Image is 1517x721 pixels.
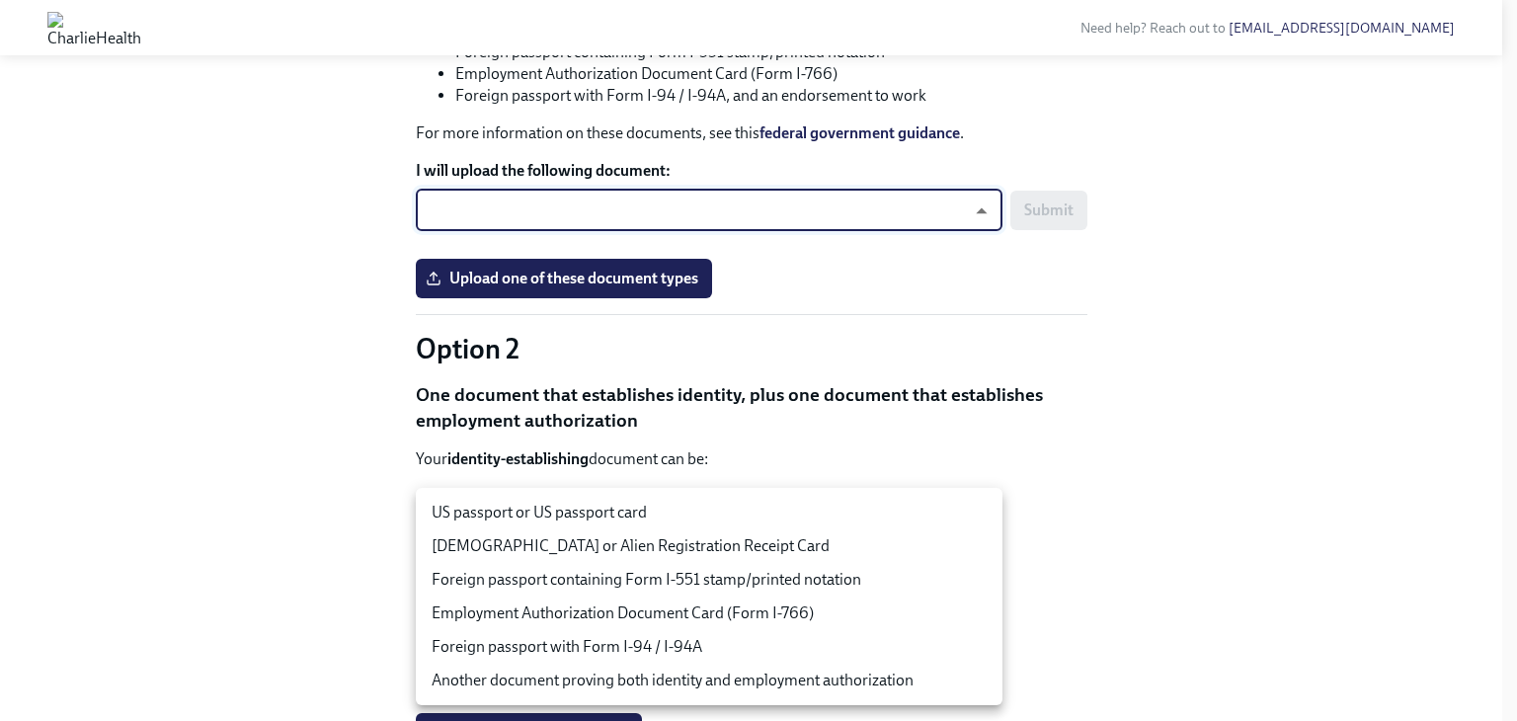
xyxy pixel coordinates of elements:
[416,630,1002,664] li: Foreign passport with Form I-94 / I-94A
[416,496,1002,529] li: US passport or US passport card
[416,664,1002,697] li: Another document proving both identity and employment authorization
[416,529,1002,563] li: [DEMOGRAPHIC_DATA] or Alien Registration Receipt Card
[416,563,1002,597] li: Foreign passport containing Form I-551 stamp/printed notation
[416,597,1002,630] li: Employment Authorization Document Card (Form I-766)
